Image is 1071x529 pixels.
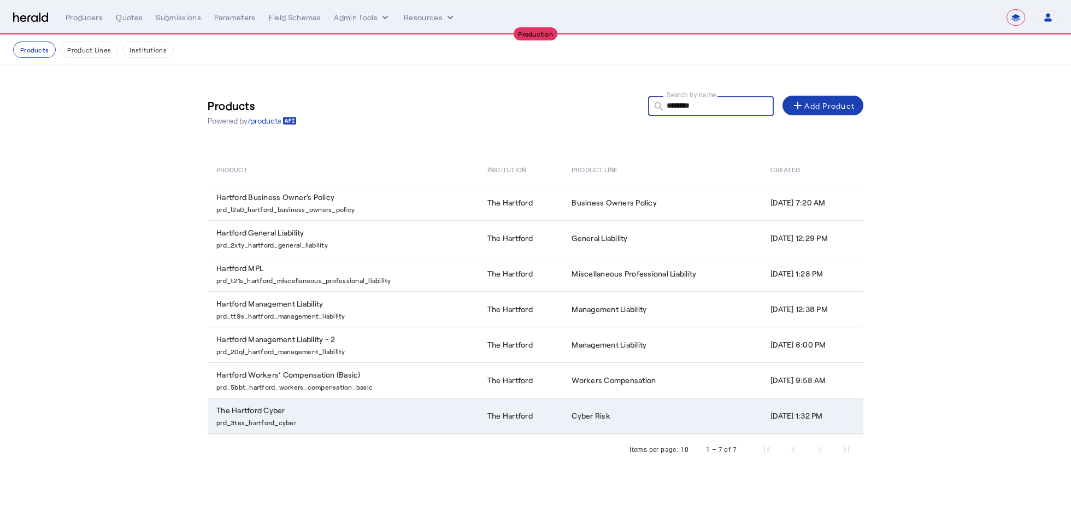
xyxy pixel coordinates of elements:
td: The Hartford [479,256,563,291]
div: Add Product [791,99,855,112]
p: prd_20ql_hartford_management_liability [216,345,474,356]
td: Miscellaneous Professional Liability [563,256,762,291]
th: Institution [479,154,563,185]
p: prd_t21s_hartford_miscellaneous_professional_liability [216,274,474,285]
button: Product Lines [60,42,118,58]
button: Products [13,42,56,58]
a: /products [248,115,297,126]
div: Field Schemas [269,12,321,23]
td: Hartford Business Owner's Policy [208,185,479,220]
th: Created [762,154,863,185]
th: Product Line [563,154,762,185]
button: internal dropdown menu [334,12,391,23]
td: Cyber Risk [563,398,762,434]
td: The Hartford [479,398,563,434]
td: The Hartford [479,327,563,362]
mat-label: Search by name [667,91,716,98]
p: prd_3tes_hartford_cyber [216,416,474,427]
td: General Liability [563,220,762,256]
td: [DATE] 12:29 PM [762,220,863,256]
td: Hartford Management Liability [208,291,479,327]
td: The Hartford [479,220,563,256]
td: [DATE] 9:58 AM [762,362,863,398]
th: Product [208,154,479,185]
div: Parameters [214,12,256,23]
p: prd_2xty_hartford_general_liability [216,238,474,249]
td: Management Liability [563,327,762,362]
button: Add Product [782,96,863,115]
td: Hartford Management Liability - 2 [208,327,479,362]
div: 10 [680,444,688,455]
td: Hartford MPL [208,256,479,291]
p: Powered by [208,115,297,126]
div: Producers [66,12,103,23]
td: Hartford General Liability [208,220,479,256]
mat-icon: search [648,101,667,114]
button: Institutions [122,42,174,58]
h3: Products [208,98,297,113]
td: Management Liability [563,291,762,327]
img: Herald Logo [13,13,48,23]
div: Submissions [156,12,201,23]
td: The Hartford [479,362,563,398]
td: Hartford Workers’ Compensation (Basic) [208,362,479,398]
mat-icon: add [791,99,804,112]
td: Business Owners Policy [563,185,762,220]
td: [DATE] 12:38 PM [762,291,863,327]
td: The Hartford [479,291,563,327]
div: 1 – 7 of 7 [706,444,737,455]
p: prd_tt9s_hartford_management_liability [216,309,474,320]
button: Resources dropdown menu [404,12,456,23]
div: Items per page: [629,444,678,455]
p: prd_l2a0_hartford_business_owners_policy [216,203,474,214]
td: [DATE] 7:20 AM [762,185,863,220]
td: The Hartford Cyber [208,398,479,434]
td: [DATE] 6:00 PM [762,327,863,362]
td: Workers Compensation [563,362,762,398]
div: Quotes [116,12,143,23]
td: [DATE] 1:32 PM [762,398,863,434]
div: Production [514,27,557,40]
td: [DATE] 1:28 PM [762,256,863,291]
td: The Hartford [479,185,563,220]
p: prd_5bbt_hartford_workers_compensation_basic [216,380,474,391]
